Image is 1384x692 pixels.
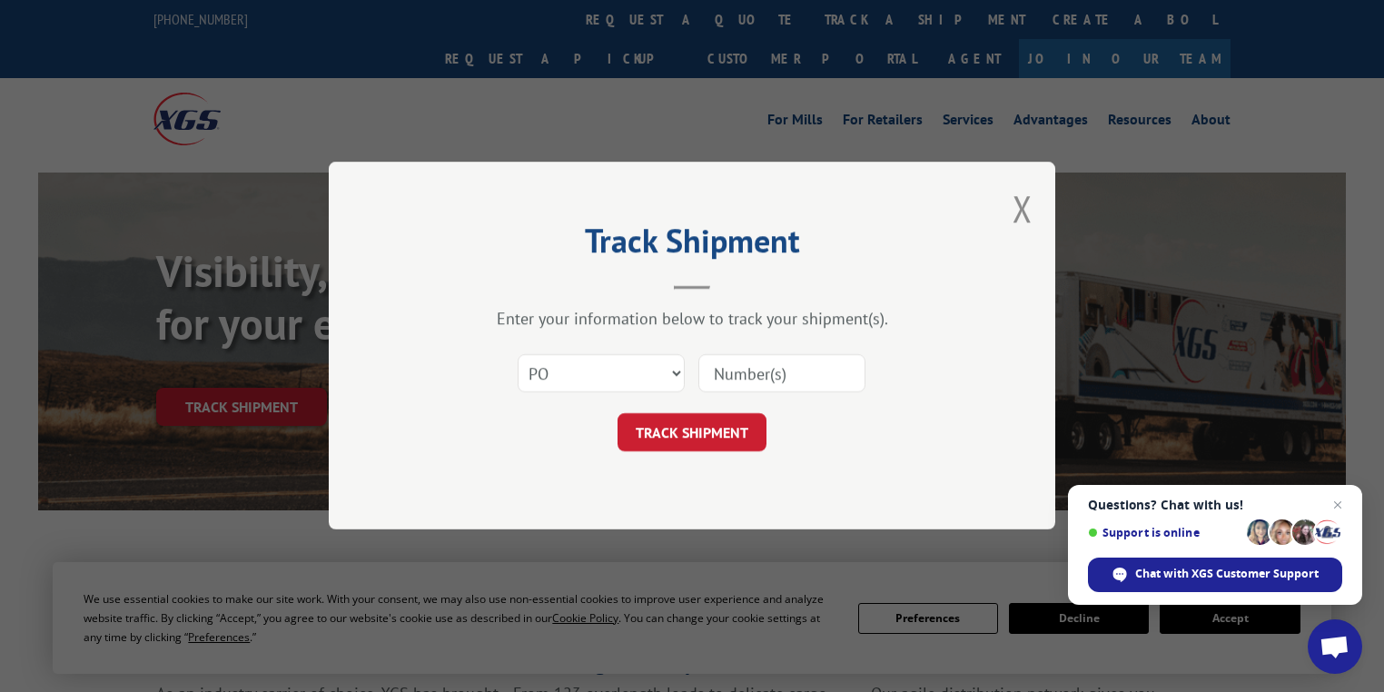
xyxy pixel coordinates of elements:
[1135,566,1319,582] span: Chat with XGS Customer Support
[1088,526,1241,539] span: Support is online
[420,309,964,330] div: Enter your information below to track your shipment(s).
[420,228,964,262] h2: Track Shipment
[1013,184,1033,232] button: Close modal
[1088,558,1342,592] div: Chat with XGS Customer Support
[698,355,865,393] input: Number(s)
[1308,619,1362,674] div: Open chat
[1088,498,1342,512] span: Questions? Chat with us!
[618,414,766,452] button: TRACK SHIPMENT
[1327,494,1349,516] span: Close chat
